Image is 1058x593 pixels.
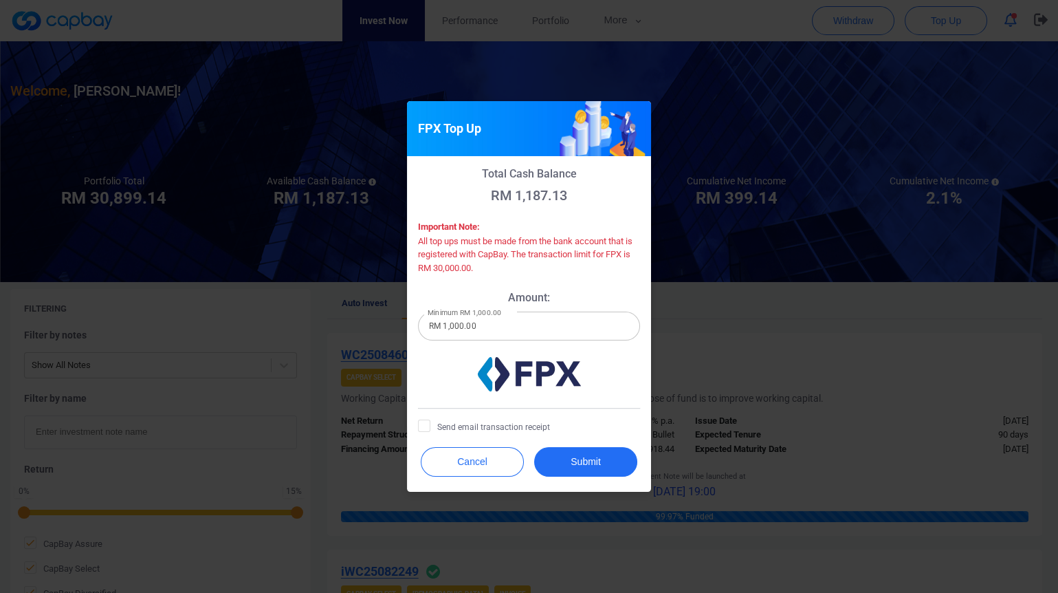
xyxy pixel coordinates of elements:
p: Amount: [418,291,640,304]
button: Cancel [421,447,524,477]
label: Minimum RM 1,000.00 [428,308,501,318]
h5: FPX Top Up [418,120,481,137]
strong: Important Note: [418,222,480,232]
button: Submit [534,447,637,477]
span: RM 30,000.00 [418,263,471,273]
p: All top ups must be made from the bank account that is registered with CapBay. The transaction li... [418,235,640,275]
img: fpxLogo [478,357,581,391]
span: Send email transaction receipt [418,420,550,433]
p: RM 1,187.13 [418,187,640,204]
p: Total Cash Balance [418,167,640,180]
